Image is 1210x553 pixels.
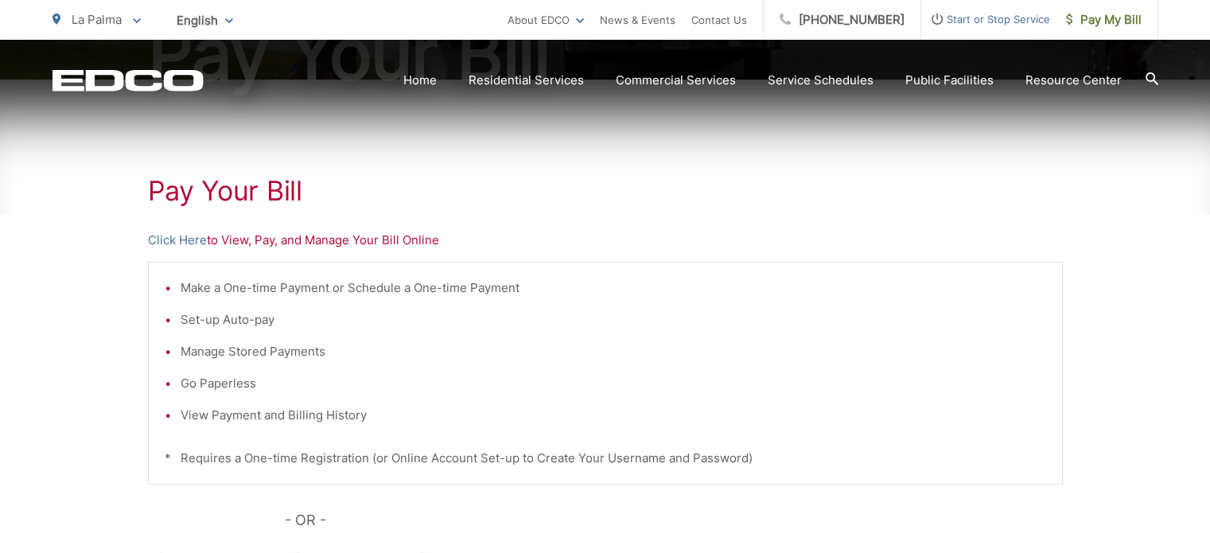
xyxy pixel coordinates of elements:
li: Manage Stored Payments [181,342,1046,361]
li: View Payment and Billing History [181,406,1046,425]
p: to View, Pay, and Manage Your Bill Online [148,231,1063,250]
a: Home [403,71,437,90]
a: Contact Us [691,10,747,29]
a: Residential Services [469,71,584,90]
a: Service Schedules [768,71,873,90]
p: - OR - [285,508,1063,532]
a: News & Events [600,10,675,29]
a: Commercial Services [616,71,736,90]
span: English [165,6,245,34]
span: La Palma [72,12,122,27]
a: About EDCO [508,10,584,29]
p: * Requires a One-time Registration (or Online Account Set-up to Create Your Username and Password) [165,449,1046,468]
a: Click Here [148,231,207,250]
li: Go Paperless [181,374,1046,393]
a: EDCD logo. Return to the homepage. [53,69,204,92]
li: Make a One-time Payment or Schedule a One-time Payment [181,278,1046,298]
a: Resource Center [1025,71,1122,90]
h1: Pay Your Bill [148,175,1063,207]
li: Set-up Auto-pay [181,310,1046,329]
a: Public Facilities [905,71,994,90]
span: Pay My Bill [1066,10,1142,29]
